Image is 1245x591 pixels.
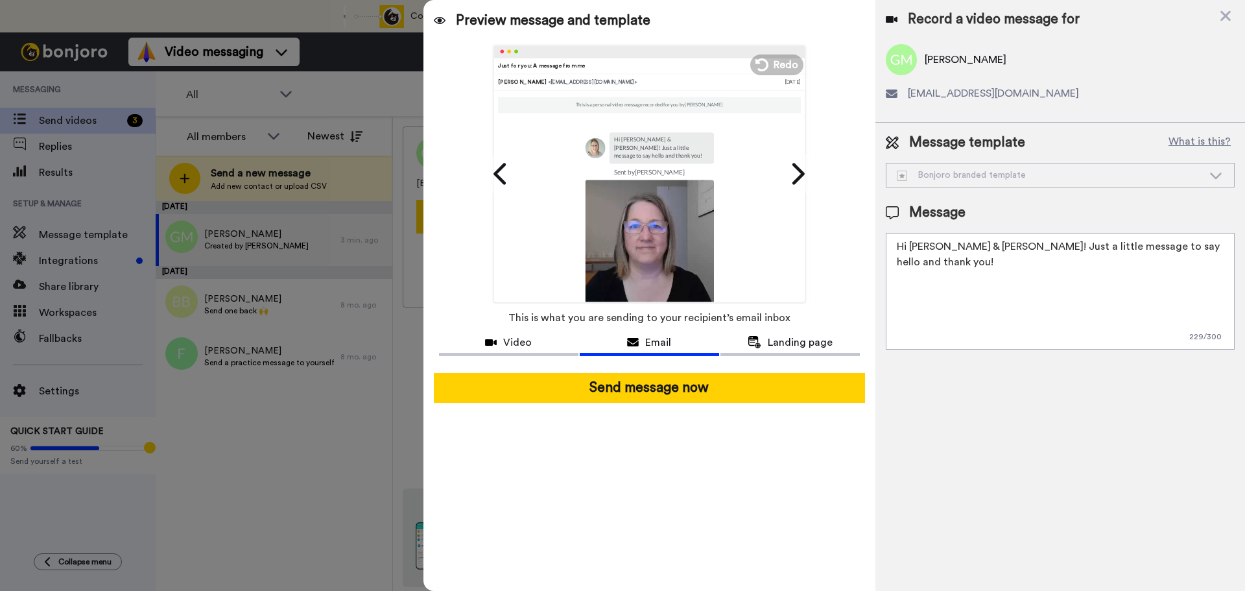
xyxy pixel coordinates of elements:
p: Hi [PERSON_NAME] & [PERSON_NAME]! Just a little message to say hello and thank you! [614,136,709,160]
td: Sent by [PERSON_NAME] [585,163,713,180]
span: Message template [909,133,1025,152]
span: Message [909,203,966,223]
span: Email [645,335,671,350]
span: Video [503,335,532,350]
img: demo-template.svg [897,171,907,181]
span: This is what you are sending to your recipient’s email inbox [508,304,790,332]
button: Send message now [434,373,865,403]
img: ACg8ocLukxPe5N43ufraWHuSu1q9gYNI_5cKiChA9aPvLtkhRsEw8wA=s96-c [585,138,605,158]
textarea: Hi [PERSON_NAME] & [PERSON_NAME]! Just a little message to say hello and thank you! [886,233,1235,350]
span: Landing page [768,335,833,350]
button: What is this? [1165,133,1235,152]
img: 9k= [585,180,713,308]
div: Bonjoro branded template [897,169,1203,182]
